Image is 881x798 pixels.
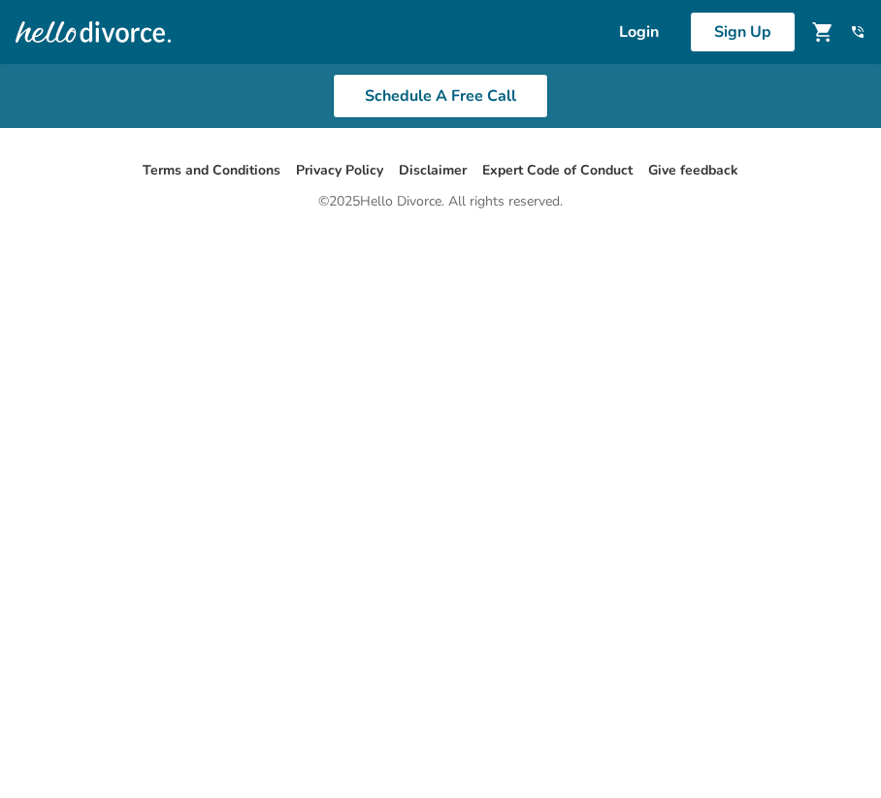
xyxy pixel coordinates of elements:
a: Schedule A Free Call [333,74,548,118]
a: Privacy Policy [296,161,383,179]
a: Expert Code of Conduct [482,161,633,179]
a: Sign Up [690,12,796,52]
span: shopping_cart [811,20,834,44]
li: Disclaimer [399,159,467,182]
a: phone_in_talk [850,24,865,40]
a: Login [596,12,682,52]
li: Give feedback [648,159,738,182]
div: © 2025 Hello Divorce. All rights reserved. [318,190,563,213]
a: Terms and Conditions [143,161,280,179]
